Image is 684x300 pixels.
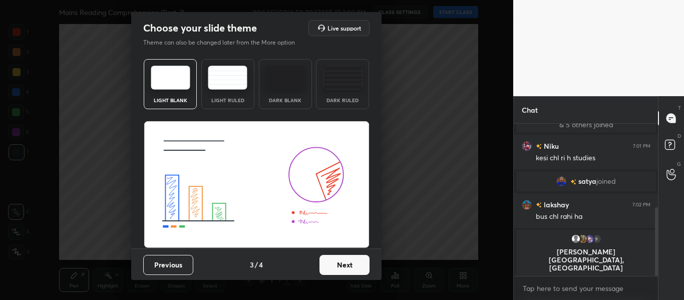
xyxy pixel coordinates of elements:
div: grid [514,124,658,276]
div: bus chl rahi ha [536,212,650,222]
img: no-rating-badge.077c3623.svg [536,144,542,149]
h4: 4 [259,259,263,270]
h6: Niku [542,141,559,151]
img: no-rating-badge.077c3623.svg [536,202,542,208]
p: T [678,104,681,112]
img: no-rating-badge.077c3623.svg [570,179,576,185]
div: Dark Blank [265,98,305,103]
img: lightRuledTheme.5fabf969.svg [208,66,247,90]
div: kesi chl ri h studies [536,153,650,163]
div: 7:02 PM [632,202,650,208]
div: 9 [591,234,601,244]
img: default.png [570,234,580,244]
span: joined [596,177,616,185]
h4: / [255,259,258,270]
img: darkRuledTheme.de295e13.svg [323,66,363,90]
h5: Live support [327,25,361,31]
p: G [677,160,681,168]
button: Next [319,255,370,275]
img: darkTheme.f0cc69e5.svg [265,66,305,90]
div: 7:01 PM [633,143,650,149]
img: lightTheme.e5ed3b09.svg [151,66,190,90]
button: Previous [143,255,193,275]
h4: 3 [250,259,254,270]
img: lightThemeBanner.fbc32fad.svg [144,121,370,248]
p: Theme can also be changed later from the More option [143,38,305,47]
span: satya [578,177,596,185]
img: cd95f0b25bc345fb8426e8a2c19fecd4.jpg [584,234,594,244]
div: Light Ruled [208,98,248,103]
div: Dark Ruled [322,98,363,103]
p: Chat [514,97,546,123]
p: & 5 others joined [522,121,650,129]
h6: lakshay [542,199,569,210]
div: Light Blank [150,98,190,103]
img: b53d3815660a41c9b5186f1e535a3a05.jpg [522,200,532,210]
img: de5c5fd94ce44533ab458af5582cac85.jpg [556,176,566,186]
img: 5ce32545f95646a0acde98def936c5e5.jpg [522,141,532,151]
p: D [677,132,681,140]
h2: Choose your slide theme [143,22,257,35]
img: d239e988b2d64572bd9a1e840b181a8e.jpg [577,234,587,244]
p: [PERSON_NAME][GEOGRAPHIC_DATA], [GEOGRAPHIC_DATA] [522,248,650,272]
